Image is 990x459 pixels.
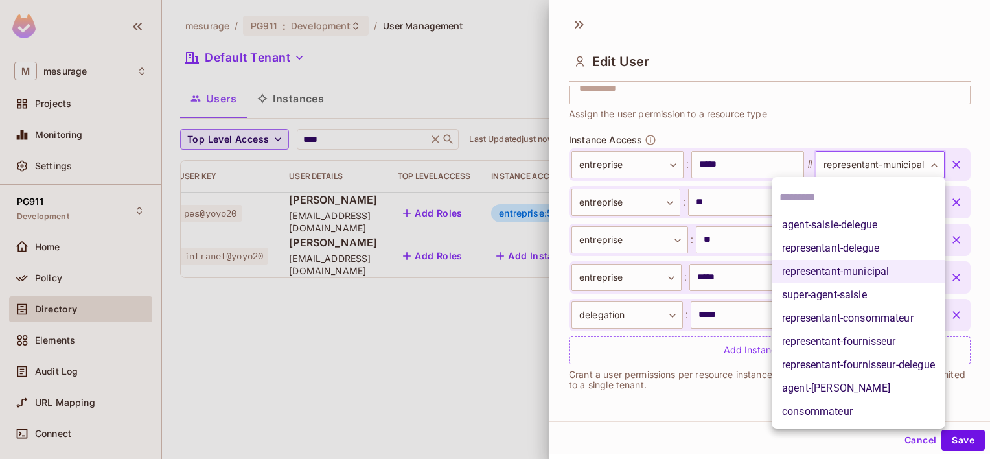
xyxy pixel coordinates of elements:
li: super-agent-saisie [772,283,945,307]
li: representant-municipal [772,260,945,283]
li: agent-[PERSON_NAME] [772,377,945,400]
li: agent-saisie-delegue [772,213,945,237]
li: representant-fournisseur-delegue [772,353,945,377]
li: representant-consommateur [772,307,945,330]
li: representant-fournisseur [772,330,945,353]
li: consommateur [772,400,945,423]
li: representant-delegue [772,237,945,260]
